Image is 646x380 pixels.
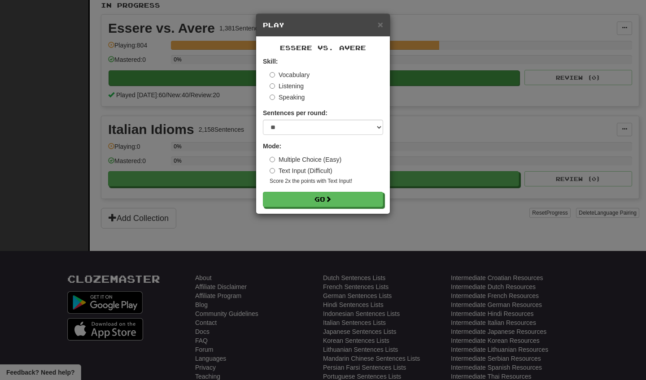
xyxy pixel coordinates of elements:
input: Multiple Choice (Easy) [270,157,275,162]
label: Speaking [270,93,305,102]
label: Multiple Choice (Easy) [270,155,341,164]
strong: Skill: [263,58,278,65]
strong: Mode: [263,142,281,150]
label: Sentences per round: [263,108,327,117]
button: Close [378,20,383,29]
label: Text Input (Difficult) [270,166,332,175]
small: Score 2x the points with Text Input ! [270,177,383,185]
span: Essere vs. Avere [280,44,366,52]
input: Speaking [270,95,275,100]
input: Vocabulary [270,72,275,78]
input: Text Input (Difficult) [270,168,275,173]
h5: Play [263,21,383,30]
label: Vocabulary [270,70,310,79]
span: × [378,19,383,30]
button: Go [263,192,383,207]
input: Listening [270,83,275,89]
label: Listening [270,82,304,91]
